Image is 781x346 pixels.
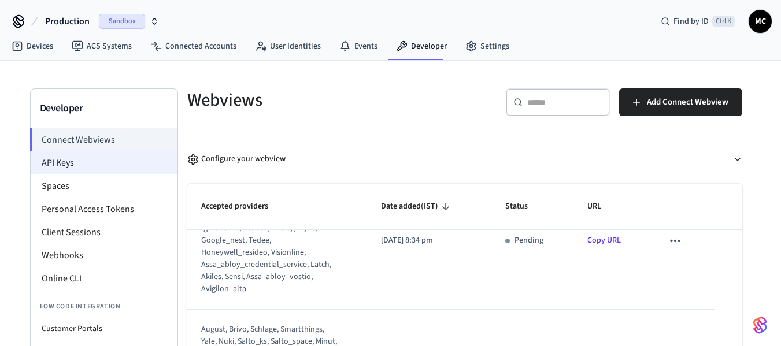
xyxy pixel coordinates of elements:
span: MC [750,11,771,32]
li: Customer Portals [31,318,177,339]
h5: Webviews [187,88,458,112]
li: Webhooks [31,244,177,267]
p: Pending [515,235,543,247]
span: Status [505,198,543,215]
span: URL [587,198,616,215]
li: Personal Access Tokens [31,198,177,221]
span: Production [45,14,90,28]
span: Add Connect Webview [647,95,728,110]
span: Date added(IST) [381,198,453,215]
div: Configure your webview [187,153,286,165]
span: Find by ID [673,16,709,27]
span: Sandbox [99,14,145,29]
a: Devices [2,36,62,57]
li: Client Sessions [31,221,177,244]
a: Developer [387,36,456,57]
span: Ctrl K [712,16,735,27]
img: SeamLogoGradient.69752ec5.svg [753,316,767,334]
span: Accepted providers [201,198,283,215]
button: Configure your webview [187,144,742,174]
a: User Identities [246,36,330,57]
a: Connected Accounts [141,36,246,57]
div: august, brivo, schlage, smartthings, yale, nuki, salto_ks, salto_space, minut, my_2n, kwikset, tt... [201,186,338,295]
p: [DATE] 8:34 pm [381,235,478,247]
li: Low Code Integration [31,295,177,318]
li: API Keys [31,151,177,174]
div: Find by IDCtrl K [652,11,744,32]
button: MC [749,10,772,33]
button: Add Connect Webview [619,88,742,116]
a: ACS Systems [62,36,141,57]
a: Copy URL [587,235,621,246]
li: Connect Webviews [30,128,177,151]
li: Spaces [31,174,177,198]
a: Events [330,36,387,57]
li: Online CLI [31,267,177,290]
h3: Developer [40,101,168,117]
a: Settings [456,36,519,57]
